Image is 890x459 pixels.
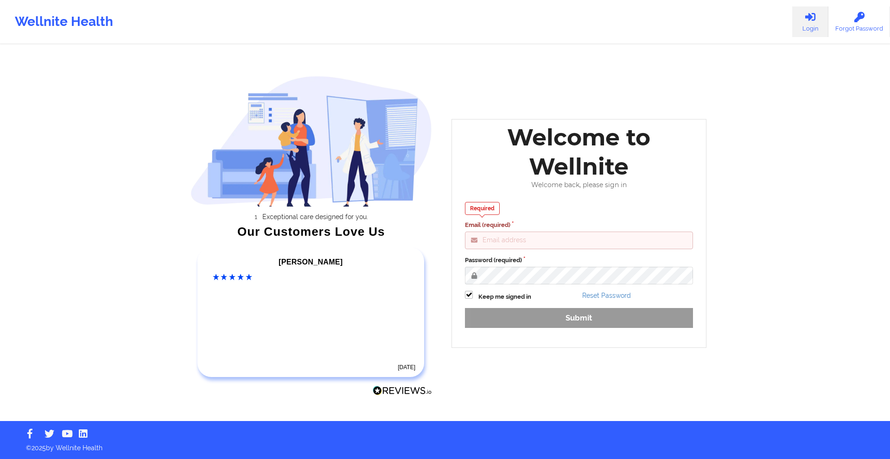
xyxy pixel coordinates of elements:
[279,258,343,266] span: [PERSON_NAME]
[458,181,699,189] div: Welcome back, please sign in
[19,437,871,453] p: © 2025 by Wellnite Health
[828,6,890,37] a: Forgot Password
[398,364,415,371] time: [DATE]
[198,213,432,220] li: Exceptional care designed for you.
[191,75,432,207] img: wellnite-auth-hero_200.c722682e.png
[792,6,828,37] a: Login
[465,232,693,249] input: Email address
[191,227,432,236] div: Our Customers Love Us
[373,386,432,398] a: Reviews.io Logo
[465,256,693,265] label: Password (required)
[465,202,500,215] div: Required
[478,292,531,302] label: Keep me signed in
[373,386,432,396] img: Reviews.io Logo
[582,292,631,299] a: Reset Password
[458,123,699,181] div: Welcome to Wellnite
[465,220,693,230] label: Email (required)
